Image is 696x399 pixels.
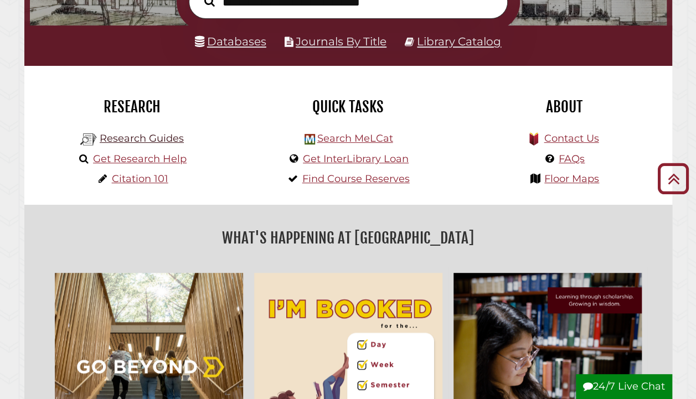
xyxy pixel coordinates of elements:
[303,153,409,165] a: Get InterLibrary Loan
[544,173,599,185] a: Floor Maps
[296,35,386,48] a: Journals By Title
[93,153,187,165] a: Get Research Help
[559,153,585,165] a: FAQs
[195,35,266,48] a: Databases
[80,131,97,148] img: Hekman Library Logo
[317,132,393,144] a: Search MeLCat
[33,97,232,116] h2: Research
[465,97,664,116] h2: About
[112,173,168,185] a: Citation 101
[33,225,664,251] h2: What's Happening at [GEOGRAPHIC_DATA]
[417,35,501,48] a: Library Catalog
[100,132,184,144] a: Research Guides
[302,173,410,185] a: Find Course Reserves
[249,97,448,116] h2: Quick Tasks
[305,134,315,144] img: Hekman Library Logo
[544,132,599,144] a: Contact Us
[653,169,693,188] a: Back to Top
